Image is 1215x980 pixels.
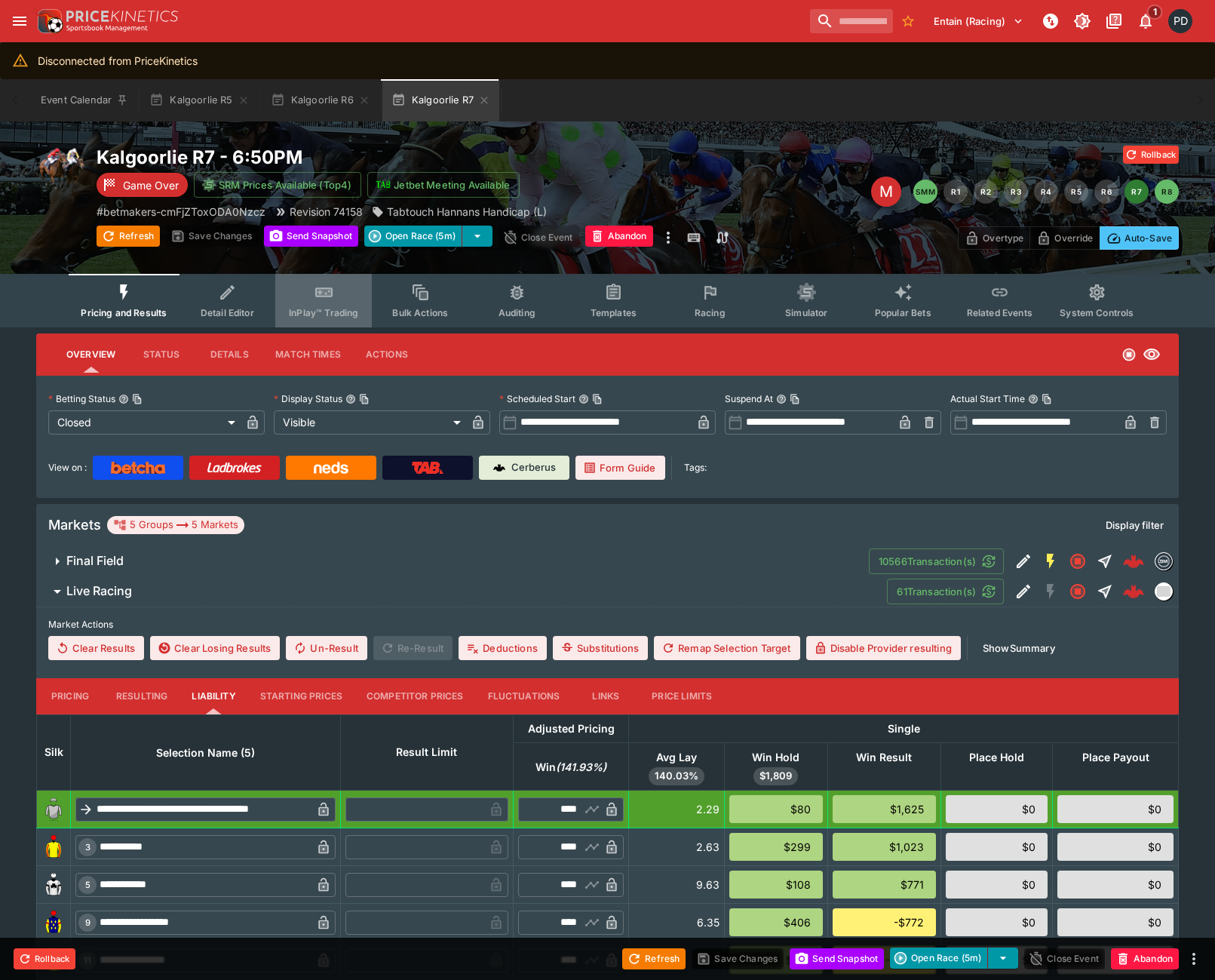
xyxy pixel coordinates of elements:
[634,877,719,892] div: 9.63
[127,336,195,373] button: Status
[274,410,466,435] div: Visible
[1057,908,1174,936] div: $0
[896,9,920,33] button: No Bookmarks
[248,678,354,714] button: Starting Prices
[38,47,198,75] div: Disconnected from PriceKinetics
[1155,583,1172,600] img: liveracing
[806,636,961,660] button: Disable Provider resulting
[1091,548,1118,575] button: Straight
[1123,551,1144,572] div: 674ce688-3680-4363-a19b-64b6cb078acc
[785,307,827,318] span: Simulator
[946,795,1048,823] div: $0
[776,394,787,404] button: Suspend AtCopy To Clipboard
[367,172,520,198] button: Jetbet Meeting Available
[345,394,356,404] button: Display StatusCopy To Clipboard
[140,744,272,762] span: Selection Name (5)
[967,307,1032,318] span: Related Events
[1069,582,1087,601] svg: Closed
[1100,226,1179,250] button: Auto-Save
[1064,548,1091,575] button: Closed
[592,394,603,404] button: Copy To Clipboard
[264,226,358,247] button: Send Snapshot
[364,226,492,247] div: split button
[511,460,556,475] p: Cerberus
[1111,948,1179,969] button: Abandon
[499,392,575,405] p: Scheduled Start
[1004,180,1028,204] button: R3
[729,795,823,823] div: $80
[493,462,505,474] img: Cerberus
[1069,552,1087,570] svg: Closed
[48,516,101,533] h5: Markets
[1091,578,1118,605] button: Straight
[372,204,547,220] div: Tabtouch Hannans Handicap (L)
[1123,146,1179,164] button: Rollback
[725,392,773,405] p: Suspend At
[988,948,1018,969] button: select merge strategy
[340,714,514,790] th: Result Limit
[66,553,124,569] h6: Final Field
[1124,230,1172,246] p: Auto-Save
[640,748,713,766] span: Avg Lay
[833,795,936,823] div: $1,625
[1155,553,1172,570] img: betmakers
[1054,230,1093,246] p: Override
[729,833,823,861] div: $299
[1121,347,1137,362] svg: Closed
[640,678,724,714] button: Price Limits
[890,948,988,969] button: Open Race (5m)
[1111,950,1179,965] span: Mark an event as closed and abandoned.
[1057,871,1174,899] div: $0
[1010,548,1037,575] button: Edit Detail
[946,871,1048,899] div: $0
[585,226,653,247] button: Abandon
[66,25,148,32] img: Sportsbook Management
[1037,548,1064,575] button: SGM Enabled
[575,456,665,480] a: Form Guide
[839,748,928,766] span: Win Result
[1124,180,1149,204] button: R7
[1010,578,1037,605] button: Edit Detail
[6,8,33,35] button: open drawer
[1147,5,1163,20] span: 1
[695,307,726,318] span: Racing
[925,9,1032,33] button: Select Tenant
[140,79,258,121] button: Kalgoorlie R5
[290,204,363,220] p: Revision 74158
[33,6,63,36] img: PriceKinetics Logo
[462,226,492,247] button: select merge strategy
[36,576,887,607] button: Live Racing
[913,180,937,204] button: SMM
[735,748,816,766] span: Win Hold
[207,462,262,474] img: Ladbrokes
[871,177,901,207] div: Edit Meeting
[32,79,137,121] button: Event Calendar
[36,546,869,576] button: Final Field
[913,180,1179,204] nav: pagination navigation
[41,873,66,897] img: runner 5
[37,714,71,790] th: Silk
[629,714,1179,742] th: Single
[1057,833,1174,861] div: $0
[622,948,686,969] button: Refresh
[1029,226,1100,250] button: Override
[810,9,893,33] input: search
[41,797,66,822] img: blank-silk.png
[376,177,391,192] img: jetbet-logo.svg
[1097,513,1173,537] button: Display filter
[1094,180,1118,204] button: R6
[729,871,823,899] div: $108
[111,462,165,474] img: Betcha
[950,392,1025,405] p: Actual Start Time
[286,636,367,660] button: Un-Result
[179,678,247,714] button: Liability
[476,678,572,714] button: Fluctuations
[953,748,1041,766] span: Place Hold
[274,392,342,405] p: Display Status
[1123,581,1144,602] div: aa43eef5-92e5-4dfa-bcbe-b2e058ebeebe
[1064,180,1088,204] button: R5
[649,769,704,784] span: 140.03%
[36,678,104,714] button: Pricing
[634,839,719,855] div: 2.63
[869,548,1004,574] button: 10566Transaction(s)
